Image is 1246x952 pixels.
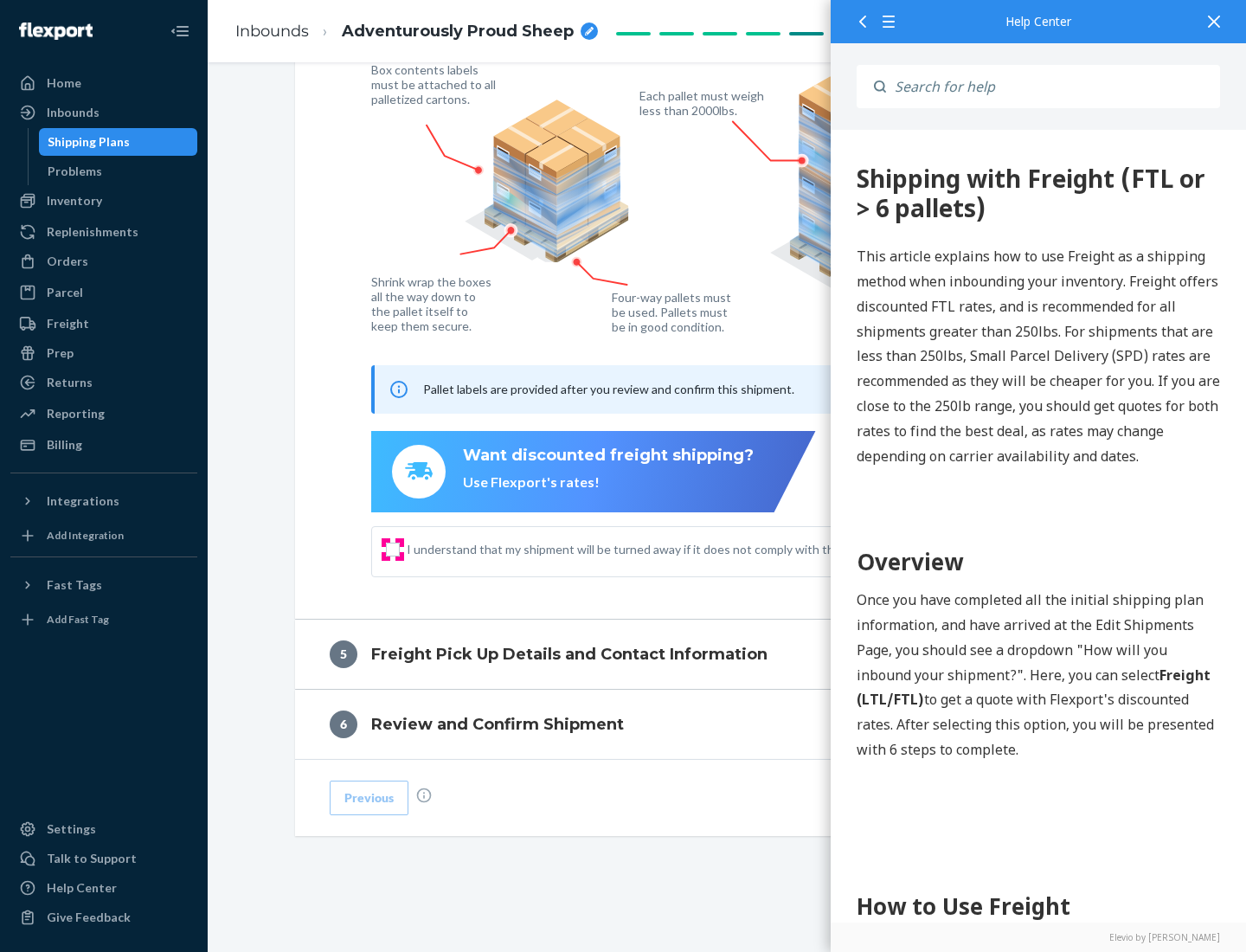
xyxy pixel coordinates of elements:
div: Prep [47,344,74,362]
div: Freight [47,315,89,332]
div: Shipping Plans [48,133,130,151]
div: 6 [330,711,357,738]
a: Replenishments [10,218,197,246]
a: Problems [39,158,198,185]
figcaption: Box contents labels must be attached to all palletized cartons. [371,62,500,106]
p: This article explains how to use Freight as a shipping method when inbounding your inventory. Fre... [26,114,389,338]
div: Add Integration [47,528,124,543]
div: Inventory [47,192,102,209]
h4: Review and Confirm Shipment [371,713,624,736]
div: Orders [47,253,88,270]
div: Returns [47,374,93,391]
a: Inbounds [10,99,197,126]
div: Talk to Support [47,850,137,867]
h4: Freight Pick Up Details and Contact Information [371,643,768,666]
span: Pallet labels are provided after you review and confirm this shipment. [423,382,794,396]
div: 360 Shipping with Freight (FTL or > 6 pallets) [26,35,389,93]
div: Parcel [47,284,83,301]
a: Freight [10,310,197,338]
input: I understand that my shipment will be turned away if it does not comply with the above guidelines. [386,543,400,556]
a: Parcel [10,279,197,306]
div: Billing [47,436,82,453]
div: Help Center [857,16,1220,28]
button: Close Navigation [163,14,197,48]
div: Replenishments [47,223,138,241]
h1: Overview [26,415,389,449]
div: 5 [330,640,357,668]
a: Talk to Support [10,845,197,872]
a: Inventory [10,187,197,215]
figcaption: Shrink wrap the boxes all the way down to the pallet itself to keep them secure. [371,274,495,333]
div: Problems [48,163,102,180]
div: Settings [47,820,96,838]
a: Add Integration [10,522,197,550]
a: Help Center [10,874,197,902]
input: Search [886,65,1220,108]
div: Home [47,74,81,92]
h1: How to Use Freight [26,760,389,794]
div: Help Center [47,879,117,897]
div: Add Fast Tag [47,612,109,627]
button: Fast Tags [10,571,197,599]
a: Reporting [10,400,197,428]
button: Integrations [10,487,197,515]
div: Use Flexport's rates! [463,473,754,492]
div: Reporting [47,405,105,422]
a: Returns [10,369,197,396]
figcaption: Each pallet must weigh less than 2000lbs. [639,88,768,118]
div: Inbounds [47,104,100,121]
a: Home [10,69,197,97]
div: Integrations [47,492,119,510]
a: Billing [10,431,197,459]
figcaption: Four-way pallets must be used. Pallets must be in good condition. [612,290,732,334]
div: Give Feedback [47,909,131,926]
div: Fast Tags [47,576,102,594]
div: Want discounted freight shipping? [463,445,754,467]
a: Add Fast Tag [10,606,197,634]
a: Shipping Plans [39,128,198,156]
span: I understand that my shipment will be turned away if it does not comply with the above guidelines. [407,541,1069,558]
button: Give Feedback [10,904,197,931]
a: Prep [10,339,197,367]
button: 6Review and Confirm Shipment [295,690,1160,759]
p: Once you have completed all the initial shipping plan information, and have arrived at the Edit S... [26,458,389,633]
a: Inbounds [235,22,309,41]
a: Settings [10,815,197,843]
span: Adventurously Proud Sheep [342,21,574,43]
button: Previous [330,781,408,815]
button: 5Freight Pick Up Details and Contact Information [295,620,1160,689]
ol: breadcrumbs [222,6,612,57]
a: Orders [10,248,197,275]
a: Elevio by [PERSON_NAME] [857,931,1220,943]
h2: Step 1: Boxes and Labels [26,811,389,842]
img: Flexport logo [19,23,93,40]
